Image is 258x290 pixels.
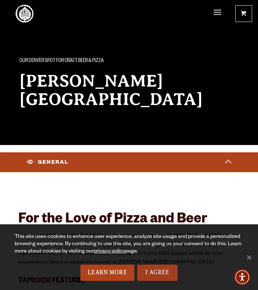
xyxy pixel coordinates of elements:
[214,5,221,21] a: Menu
[137,265,178,281] a: I Agree
[15,233,243,265] div: This site uses cookies to enhance user experience, analyze site usage and provide a personalized ...
[80,265,134,281] a: Learn More
[245,254,252,261] span: No
[19,72,239,109] h2: [PERSON_NAME][GEOGRAPHIC_DATA]
[234,269,250,285] div: Accessibility Menu
[19,57,104,66] span: Our Denver spot for craft beer & pizza
[19,119,239,134] div: Come visit our 10-barrel pilot brewhouse, taproom and pizza kitchen in the [PERSON_NAME][GEOGRAPH...
[24,154,233,170] button: General
[94,249,125,255] a: privacy policy
[15,4,34,23] a: Odell Home
[18,212,240,228] h2: For the Love of Pizza and Beer
[26,159,69,166] span: General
